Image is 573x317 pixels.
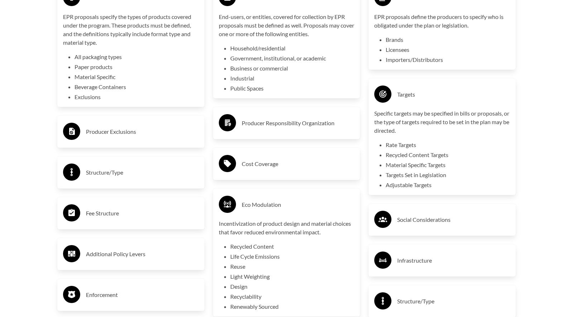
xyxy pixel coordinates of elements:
li: Targets Set in Legislation [386,171,510,179]
p: EPR proposals specify the types of products covered under the program. These products must be def... [63,13,199,47]
h3: Targets [397,89,510,100]
li: Recycled Content [230,242,355,251]
li: Renewably Sourced [230,302,355,311]
h3: Infrastructure [397,255,510,266]
li: Recyclability [230,292,355,301]
li: Government, institutional, or academic [230,54,355,63]
li: Light Weighting [230,272,355,281]
li: Licensees [386,45,510,54]
li: Life Cycle Emissions [230,252,355,261]
h3: Additional Policy Levers [86,248,199,260]
li: Industrial [230,74,355,83]
h3: Enforcement [86,289,199,301]
h3: Structure/Type [86,167,199,178]
li: Exclusions [74,93,199,101]
li: Material Specific Targets [386,161,510,169]
h3: Fee Structure [86,208,199,219]
p: EPR proposals define the producers to specify who is obligated under the plan or legislation. [374,13,510,30]
h3: Social Considerations [397,214,510,225]
li: Material Specific [74,73,199,81]
li: All packaging types [74,53,199,61]
li: Rate Targets [386,141,510,149]
li: Importers/Distributors [386,55,510,64]
li: Design [230,282,355,291]
h3: Cost Coverage [242,158,355,170]
li: Brands [386,35,510,44]
li: Recycled Content Targets [386,151,510,159]
li: Household/residential [230,44,355,53]
p: Specific targets may be specified in bills or proposals, or the type of targets required to be se... [374,109,510,135]
h3: Producer Responsibility Organization [242,117,355,129]
li: Public Spaces [230,84,355,93]
p: End-users, or entities, covered for collection by EPR proposals must be defined as well. Proposal... [219,13,355,38]
li: Beverage Containers [74,83,199,91]
li: Reuse [230,262,355,271]
h3: Producer Exclusions [86,126,199,137]
li: Business or commercial [230,64,355,73]
h3: Structure/Type [397,296,510,307]
li: Adjustable Targets [386,181,510,189]
li: Paper products [74,63,199,71]
h3: Eco Modulation [242,199,355,210]
p: Incentivization of product design and material choices that favor reduced environmental impact. [219,219,355,236]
